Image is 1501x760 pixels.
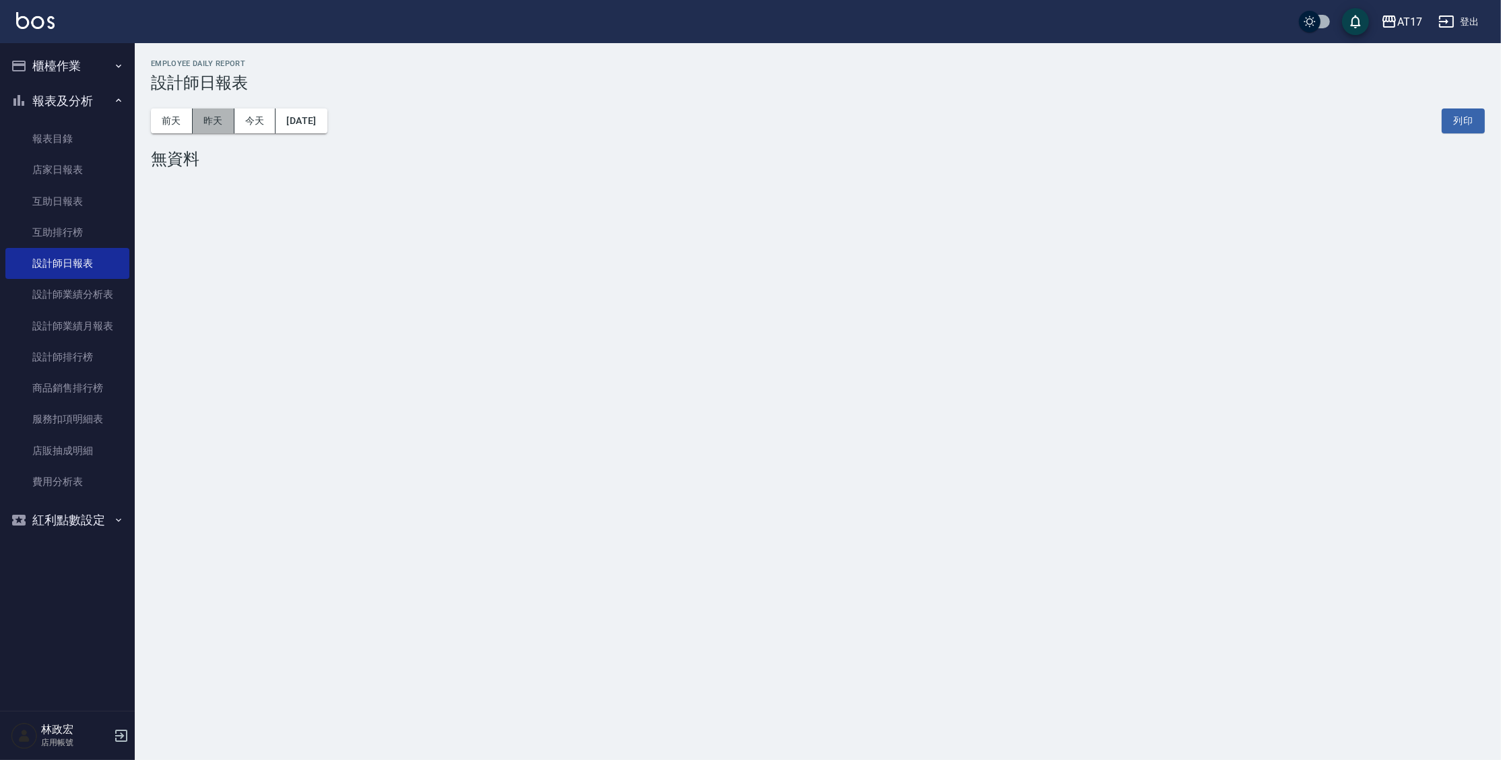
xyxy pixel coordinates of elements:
[151,73,1485,92] h3: 設計師日報表
[5,186,129,217] a: 互助日報表
[5,248,129,279] a: 設計師日報表
[5,466,129,497] a: 費用分析表
[5,373,129,404] a: 商品銷售排行榜
[5,123,129,154] a: 報表目錄
[5,154,129,185] a: 店家日報表
[5,49,129,84] button: 櫃檯作業
[234,108,276,133] button: 今天
[5,279,129,310] a: 設計師業績分析表
[11,722,38,749] img: Person
[1397,13,1422,30] div: AT17
[5,217,129,248] a: 互助排行榜
[41,723,110,736] h5: 林政宏
[1342,8,1369,35] button: save
[1433,9,1485,34] button: 登出
[5,342,129,373] a: 設計師排行榜
[151,59,1485,68] h2: Employee Daily Report
[5,311,129,342] a: 設計師業績月報表
[5,84,129,119] button: 報表及分析
[1442,108,1485,133] button: 列印
[5,503,129,538] button: 紅利點數設定
[151,150,1485,168] div: 無資料
[1376,8,1428,36] button: AT17
[5,404,129,435] a: 服務扣項明細表
[151,108,193,133] button: 前天
[16,12,55,29] img: Logo
[276,108,327,133] button: [DATE]
[5,435,129,466] a: 店販抽成明細
[41,736,110,749] p: 店用帳號
[193,108,234,133] button: 昨天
